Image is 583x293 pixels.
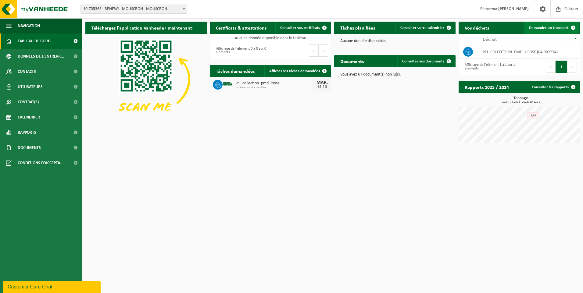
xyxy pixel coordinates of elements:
p: Aucune donnée disponible. [340,39,449,43]
h2: Certificats & attestations [210,22,273,34]
h2: Téléchargez l'application Vanheede+ maintenant! [85,22,200,34]
button: Previous [546,61,556,73]
strong: [PERSON_NAME] [498,7,529,11]
h2: Rapports 2025 / 2024 [459,81,515,93]
iframe: chat widget [3,280,102,293]
p: Vous avez 67 document(s) non lu(s). [340,72,449,77]
span: 2024: 74,080 t - 2025: 89,220 t [462,101,580,104]
span: Conditions d'accepta... [18,155,64,171]
a: Demander un transport [524,22,579,34]
span: Pci_collection_pmd_loose [235,81,313,86]
div: Affichage de l'élément 0 à 0 sur 0 éléments [213,44,267,57]
a: Afficher les tâches demandées [264,65,331,77]
div: 18,94 t [527,112,539,119]
a: Consulter vos documents [397,55,455,67]
span: Tableau de bord [18,34,51,49]
span: Déchet [483,37,497,42]
a: Consulter vos certificats [275,22,331,34]
span: Contrat(s) [18,94,39,110]
span: Consulter vos documents [402,59,444,63]
span: Calendrier [18,110,40,125]
span: Afficher les tâches demandées [269,69,320,73]
img: Download de VHEPlus App [85,34,207,125]
span: Consulter vos certificats [280,26,320,30]
span: Contacts [18,64,36,79]
span: Consulter votre calendrier [400,26,444,30]
button: 1 [556,61,567,73]
h2: Vos déchets [459,22,495,34]
span: Navigation [18,18,40,34]
div: MAR. [316,80,328,85]
button: Previous [309,44,319,57]
div: Affichage de l'élément 1 à 1 sur 1 éléments [462,60,516,73]
button: Next [567,61,577,73]
span: Documents [18,140,41,155]
span: Données de l'entrepr... [18,49,64,64]
a: Consulter votre calendrier [395,22,455,34]
img: BL-SO-LV [223,79,233,89]
h2: Documents [334,55,370,67]
span: 10-735363 - RENEWI - MOUSCRON - MOUSCRON [81,5,187,13]
div: 14-10 [316,85,328,89]
span: Rapports [18,125,36,140]
span: Utilisateurs [18,79,43,94]
td: Aucune donnée disponible dans le tableau [210,34,331,42]
h2: Tâches demandées [210,65,261,77]
h2: Tâches planifiées [334,22,381,34]
button: Next [319,44,328,57]
td: PCI_COLLECTION_PMD_LOOSE (04-002274) [478,45,580,58]
h3: Tonnage [462,96,580,104]
a: Consulter les rapports [527,81,579,93]
span: Livraison sur site planifiée [235,86,313,90]
span: Demander un transport [529,26,569,30]
span: 10-735363 - RENEWI - MOUSCRON - MOUSCRON [80,5,187,14]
